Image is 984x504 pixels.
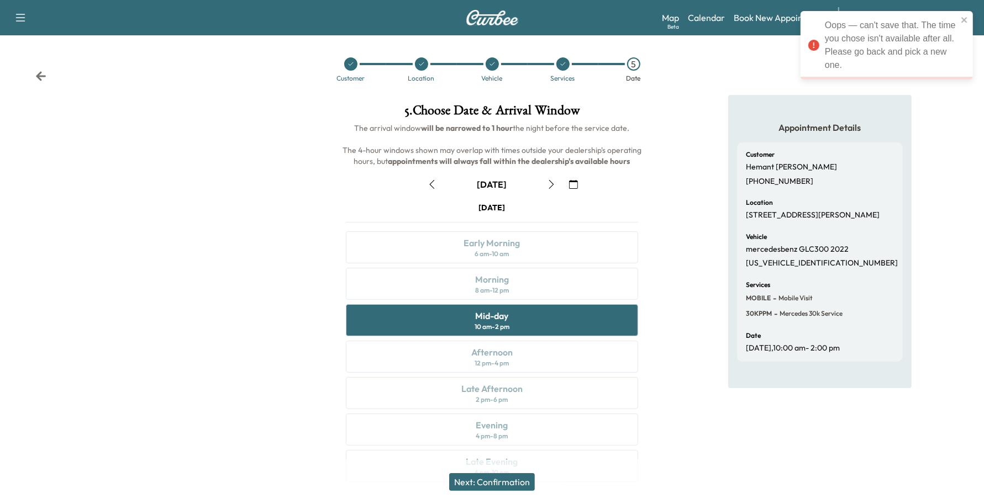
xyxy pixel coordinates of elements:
[475,322,509,331] div: 10 am - 2 pm
[449,473,535,491] button: Next: Confirmation
[746,151,775,158] h6: Customer
[746,210,880,220] p: [STREET_ADDRESS][PERSON_NAME]
[421,123,513,133] b: will be narrowed to 1 hour
[337,104,648,123] h1: 5 . Choose Date & Arrival Window
[746,234,767,240] h6: Vehicle
[746,309,772,318] span: 30KPPM
[551,75,575,82] div: Services
[477,178,507,190] div: [DATE]
[825,19,957,72] div: Oops — can't save that. The time you chose isn't available after all. Please go back and pick a n...
[627,57,640,71] div: 5
[746,332,761,339] h6: Date
[466,10,519,25] img: Curbee Logo
[771,293,776,304] span: -
[746,258,898,268] p: [US_VEHICLE_IDENTIFICATION_NUMBER]
[408,75,435,82] div: Location
[662,11,679,24] a: MapBeta
[35,71,46,82] div: Back
[478,202,505,213] div: [DATE]
[776,294,813,303] span: Mobile Visit
[961,15,969,24] button: close
[734,11,827,24] a: Book New Appointment
[688,11,725,24] a: Calendar
[772,308,777,319] span: -
[746,162,837,172] p: Hemant [PERSON_NAME]
[627,75,641,82] div: Date
[746,282,770,288] h6: Services
[746,245,849,254] p: mercedesbenz GLC300 2022
[746,199,773,206] h6: Location
[737,121,903,134] h5: Appointment Details
[746,294,771,303] span: MOBILE
[343,123,643,166] span: The arrival window the night before the service date. The 4-hour windows shown may overlap with t...
[667,23,679,31] div: Beta
[777,309,843,318] span: Mercedes 30k Service
[746,343,840,353] p: [DATE] , 10:00 am - 2:00 pm
[482,75,503,82] div: Vehicle
[746,177,813,187] p: [PHONE_NUMBER]
[475,309,508,322] div: Mid-day
[388,156,630,166] b: appointments will always fall within the dealership's available hours
[336,75,365,82] div: Customer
